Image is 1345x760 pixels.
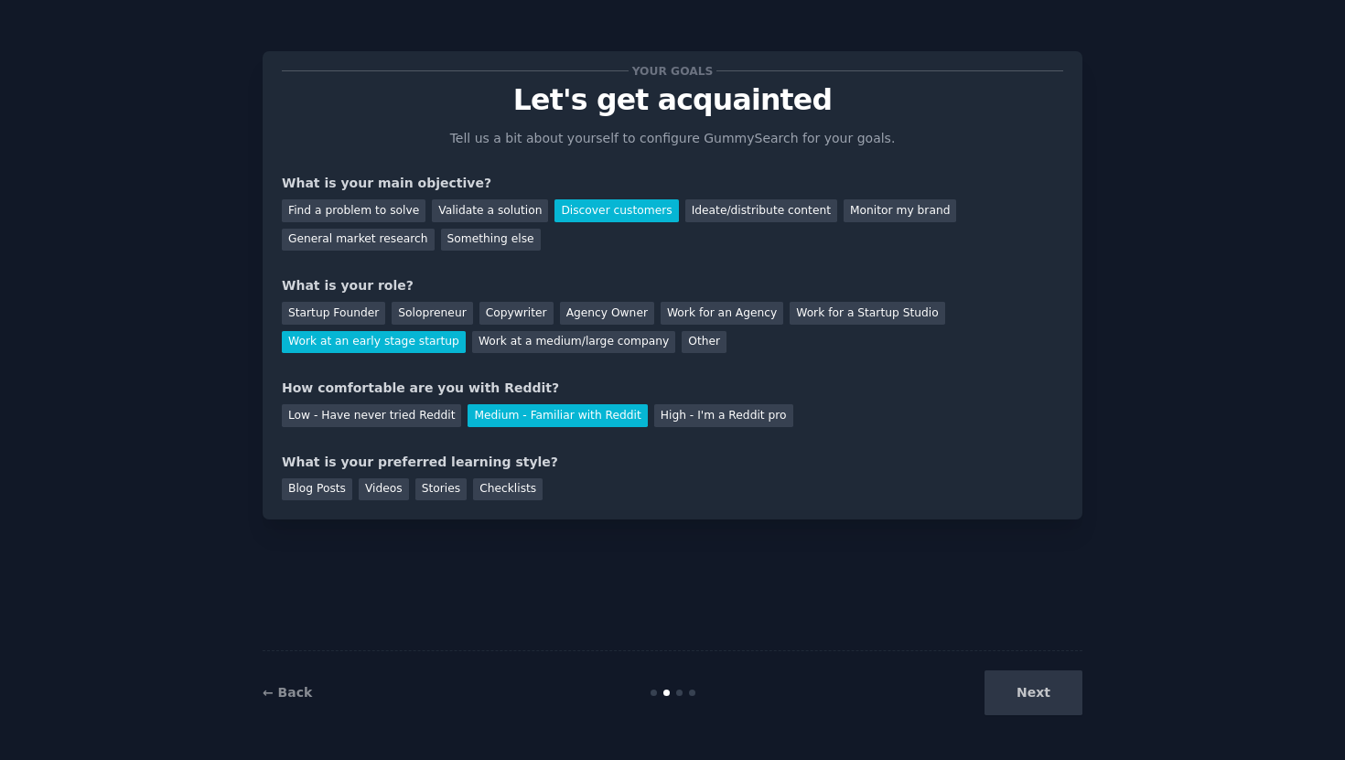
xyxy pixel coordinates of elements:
[685,199,837,222] div: Ideate/distribute content
[415,478,467,501] div: Stories
[790,302,944,325] div: Work for a Startup Studio
[442,129,903,148] p: Tell us a bit about yourself to configure GummySearch for your goals.
[654,404,793,427] div: High - I'm a Reddit pro
[629,61,716,80] span: Your goals
[661,302,783,325] div: Work for an Agency
[392,302,472,325] div: Solopreneur
[282,84,1063,116] p: Let's get acquainted
[282,229,435,252] div: General market research
[282,331,466,354] div: Work at an early stage startup
[282,478,352,501] div: Blog Posts
[479,302,554,325] div: Copywriter
[473,478,543,501] div: Checklists
[441,229,541,252] div: Something else
[560,302,654,325] div: Agency Owner
[682,331,726,354] div: Other
[844,199,956,222] div: Monitor my brand
[472,331,675,354] div: Work at a medium/large company
[282,199,425,222] div: Find a problem to solve
[554,199,678,222] div: Discover customers
[468,404,647,427] div: Medium - Familiar with Reddit
[282,404,461,427] div: Low - Have never tried Reddit
[263,685,312,700] a: ← Back
[432,199,548,222] div: Validate a solution
[282,276,1063,295] div: What is your role?
[359,478,409,501] div: Videos
[282,453,1063,472] div: What is your preferred learning style?
[282,174,1063,193] div: What is your main objective?
[282,379,1063,398] div: How comfortable are you with Reddit?
[282,302,385,325] div: Startup Founder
